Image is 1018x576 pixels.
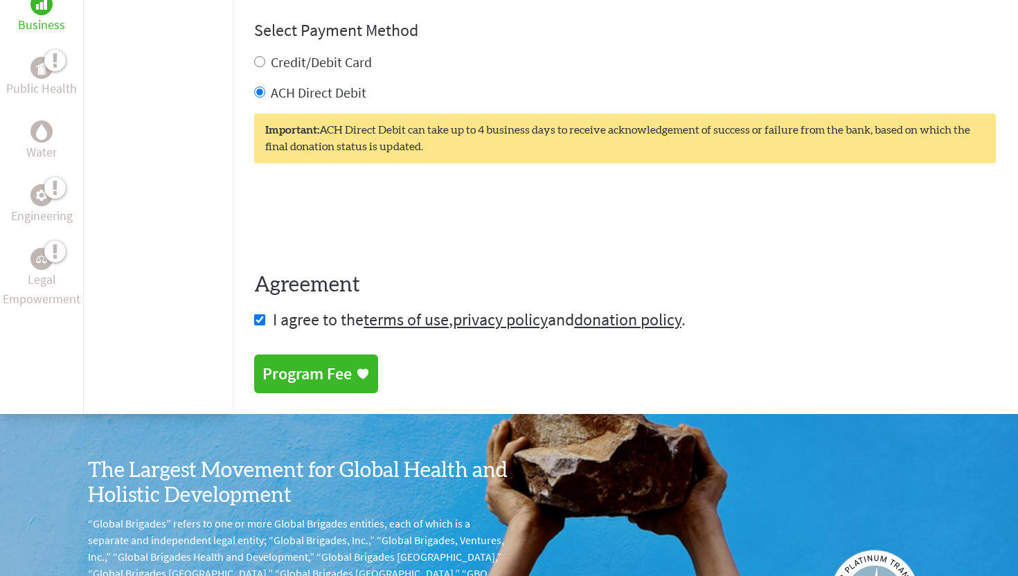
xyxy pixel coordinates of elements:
h3: The Largest Movement for Global Health and Holistic Development [88,458,509,508]
p: Water [26,143,57,162]
img: Engineering [36,190,47,201]
h4: Select Payment Method [254,19,996,42]
iframe: reCAPTCHA [254,191,465,245]
a: EngineeringEngineering [11,184,73,226]
label: Credit/Debit Card [271,53,372,71]
a: donation policy [574,309,681,330]
a: privacy policy [453,309,548,330]
div: Legal Empowerment [30,248,53,270]
div: ACH Direct Debit can take up to 4 business days to receive acknowledgement of success or failure ... [254,114,996,163]
img: Legal Empowerment [36,255,47,263]
div: Program Fee [262,363,352,385]
div: Public Health [30,57,53,79]
a: Public HealthPublic Health [6,57,77,98]
strong: Important: [265,125,319,136]
p: Business [18,15,65,35]
img: Water [36,123,47,139]
a: WaterWater [26,120,57,162]
a: Legal EmpowermentLegal Empowerment [3,248,80,309]
a: terms of use [364,309,449,330]
label: ACH Direct Debit [271,84,366,101]
p: Public Health [6,79,77,98]
img: Public Health [36,61,47,75]
div: Water [30,120,53,143]
p: Legal Empowerment [3,270,80,309]
a: Program Fee [254,354,378,393]
h4: Agreement [254,273,996,298]
div: Engineering [30,184,53,206]
p: Engineering [11,206,73,226]
span: I agree to the , and . [273,309,686,330]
